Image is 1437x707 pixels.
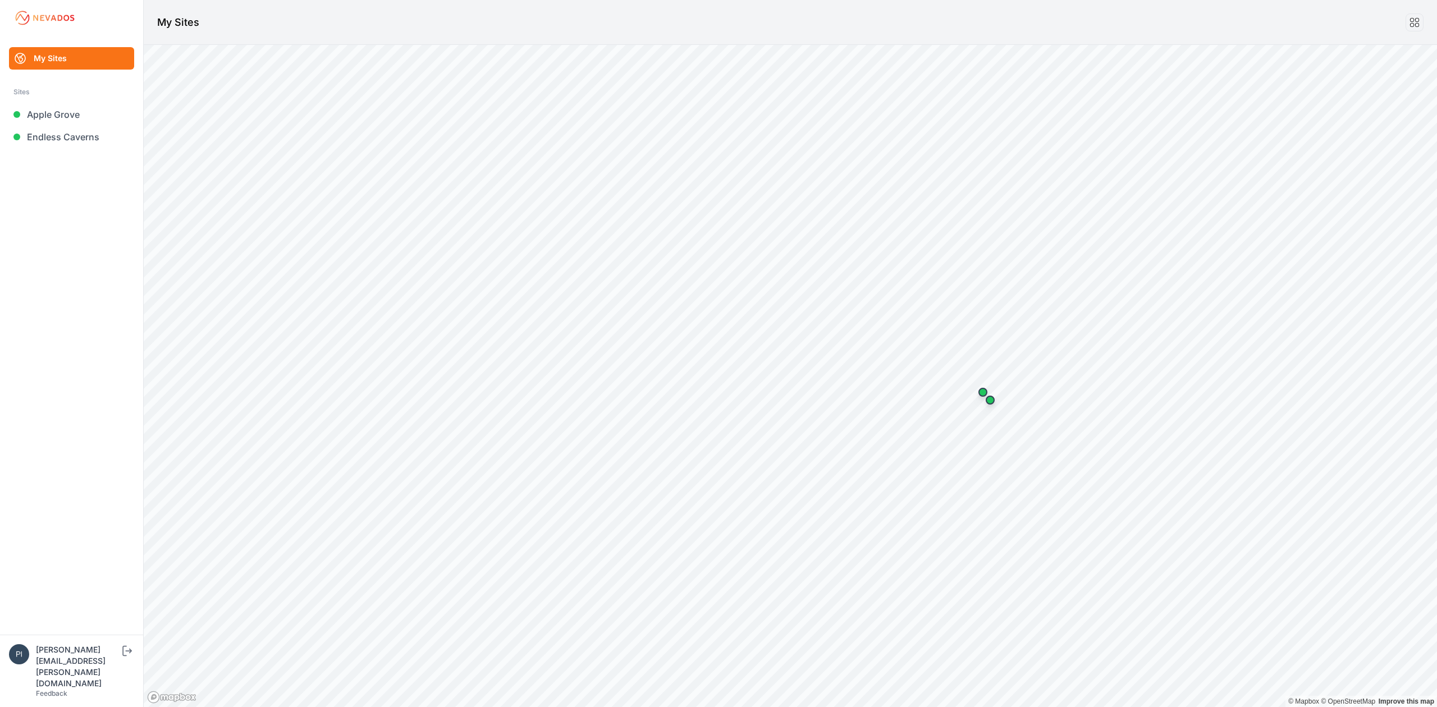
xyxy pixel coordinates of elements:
[13,9,76,27] img: Nevados
[9,103,134,126] a: Apple Grove
[1379,697,1434,705] a: Map feedback
[9,644,29,664] img: piotr.kolodziejczyk@energix-group.com
[13,85,130,99] div: Sites
[9,126,134,148] a: Endless Caverns
[1288,697,1319,705] a: Mapbox
[36,644,120,689] div: [PERSON_NAME][EMAIL_ADDRESS][PERSON_NAME][DOMAIN_NAME]
[147,691,196,704] a: Mapbox logo
[9,47,134,70] a: My Sites
[972,381,994,403] div: Map marker
[36,689,67,697] a: Feedback
[144,45,1437,707] canvas: Map
[1321,697,1375,705] a: OpenStreetMap
[157,15,199,30] h1: My Sites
